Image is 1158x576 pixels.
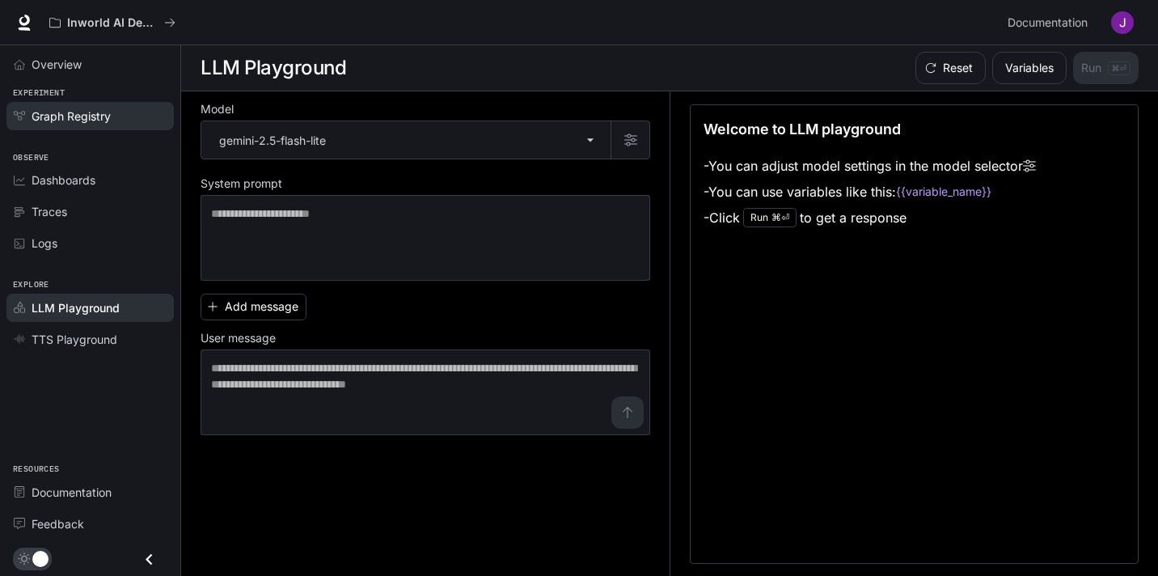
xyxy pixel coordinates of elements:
[743,208,797,227] div: Run
[201,178,282,189] p: System prompt
[32,549,49,567] span: Dark mode toggle
[704,153,1036,179] li: - You can adjust model settings in the model selector
[896,184,991,200] code: {{variable_name}}
[32,331,117,348] span: TTS Playground
[6,50,174,78] a: Overview
[6,510,174,538] a: Feedback
[201,104,234,115] p: Model
[704,205,1036,231] li: - Click to get a response
[771,213,789,222] p: ⌘⏎
[131,543,167,576] button: Close drawer
[32,203,67,220] span: Traces
[6,166,174,194] a: Dashboards
[992,52,1067,84] button: Variables
[32,172,95,188] span: Dashboards
[32,299,120,316] span: LLM Playground
[6,478,174,506] a: Documentation
[6,229,174,257] a: Logs
[201,52,346,84] h1: LLM Playground
[32,108,111,125] span: Graph Registry
[1008,13,1088,33] span: Documentation
[1111,11,1134,34] img: User avatar
[32,235,57,252] span: Logs
[67,16,158,30] p: Inworld AI Demos
[32,56,82,73] span: Overview
[6,197,174,226] a: Traces
[32,515,84,532] span: Feedback
[6,325,174,354] a: TTS Playground
[915,52,986,84] button: Reset
[32,484,112,501] span: Documentation
[704,179,1036,205] li: - You can use variables like this:
[704,118,901,140] p: Welcome to LLM playground
[42,6,183,39] button: All workspaces
[219,132,326,149] p: gemini-2.5-flash-lite
[1106,6,1139,39] button: User avatar
[201,332,276,344] p: User message
[201,294,306,320] button: Add message
[1001,6,1100,39] a: Documentation
[201,121,611,159] div: gemini-2.5-flash-lite
[6,294,174,322] a: LLM Playground
[6,102,174,130] a: Graph Registry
